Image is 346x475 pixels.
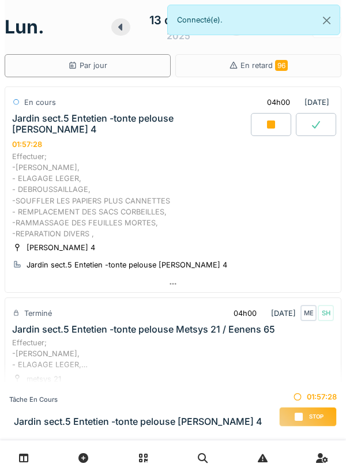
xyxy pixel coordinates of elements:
[267,97,290,108] div: 04h00
[12,151,334,240] div: Effectuer; -[PERSON_NAME], - ELAGAGE LEGER, - DEBROUSSAILLAGE, -SOUFFLER LES PAPIERS PLUS CANNETT...
[314,5,340,36] button: Close
[149,12,208,29] div: 13 octobre
[24,97,56,108] div: En cours
[234,308,257,319] div: 04h00
[240,61,288,70] span: En retard
[167,5,340,35] div: Connecté(e).
[14,416,262,427] h3: Jardin sect.5 Entetien -tonte pelouse [PERSON_NAME] 4
[300,305,317,321] div: ME
[309,413,324,421] span: Stop
[318,305,334,321] div: SH
[167,29,190,43] div: 2025
[12,324,275,335] div: Jardin sect.5 Entetien -tonte pelouse Metsys 21 / Eenens 65
[5,16,44,38] h1: lun.
[275,60,288,71] span: 96
[279,391,337,402] div: 01:57:28
[27,259,227,270] div: Jardin sect.5 Entetien -tonte pelouse [PERSON_NAME] 4
[9,395,262,405] div: Tâche en cours
[12,337,334,371] div: Effectuer; -[PERSON_NAME], - ELAGAGE LEGER, - DEBROUSSAILLAGE, -SOUFFLER LES PAPIERS PLUS CANNETT...
[224,303,334,324] div: [DATE]
[24,308,52,319] div: Terminé
[12,113,249,135] div: Jardin sect.5 Entetien -tonte pelouse [PERSON_NAME] 4
[12,140,42,149] div: 01:57:28
[27,374,61,384] div: metsys 21
[257,92,334,113] div: [DATE]
[27,242,95,253] div: [PERSON_NAME] 4
[68,60,107,71] div: Par jour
